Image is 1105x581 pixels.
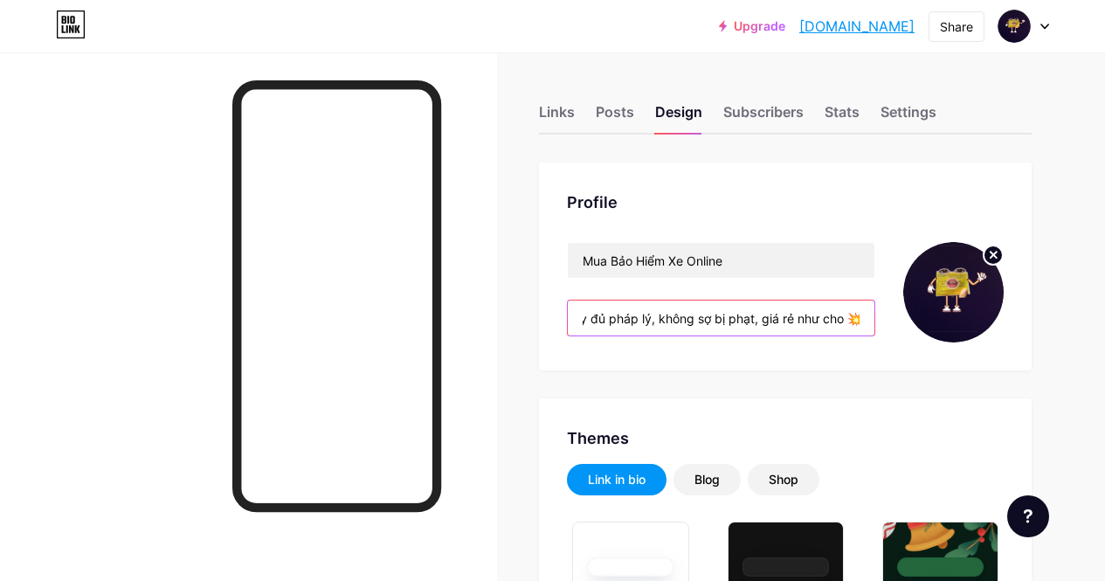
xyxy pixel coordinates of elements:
div: Posts [596,101,634,133]
input: Bio [568,301,874,335]
input: Name [568,243,874,278]
img: baohiemxe [903,242,1004,342]
div: Profile [567,190,1004,214]
a: Upgrade [719,19,785,33]
a: [DOMAIN_NAME] [799,16,915,37]
div: Blog [694,471,720,488]
div: Settings [881,101,936,133]
img: baohiemxe [998,10,1031,43]
div: Link in bio [588,471,646,488]
div: Themes [567,426,1004,450]
div: Design [655,101,702,133]
div: Links [539,101,575,133]
div: Shop [769,471,798,488]
div: Stats [825,101,860,133]
div: Subscribers [723,101,804,133]
div: Share [940,17,973,36]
